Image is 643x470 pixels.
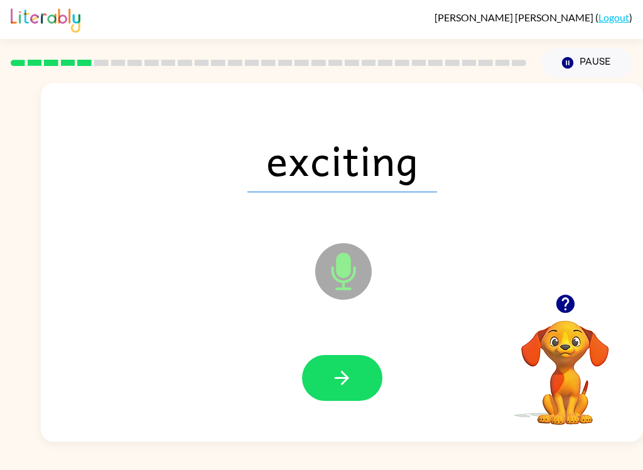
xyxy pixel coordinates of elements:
[502,301,628,427] video: Your browser must support playing .mp4 files to use Literably. Please try using another browser.
[247,127,437,192] span: exciting
[435,11,595,23] span: [PERSON_NAME] [PERSON_NAME]
[541,48,632,77] button: Pause
[598,11,629,23] a: Logout
[11,5,80,33] img: Literably
[435,11,632,23] div: ( )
